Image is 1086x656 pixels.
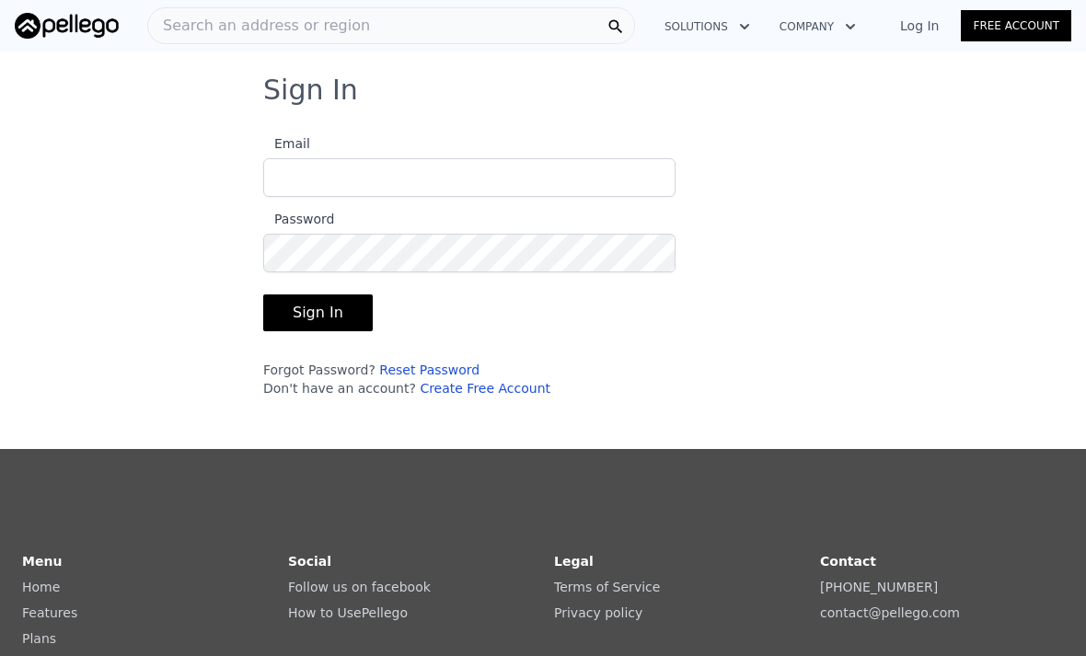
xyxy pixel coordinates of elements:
[554,554,594,569] strong: Legal
[263,294,373,331] button: Sign In
[554,605,642,620] a: Privacy policy
[820,554,876,569] strong: Contact
[288,605,408,620] a: How to UsePellego
[148,15,370,37] span: Search an address or region
[379,363,479,377] a: Reset Password
[650,10,765,43] button: Solutions
[15,13,119,39] img: Pellego
[288,554,331,569] strong: Social
[263,212,334,226] span: Password
[22,554,62,569] strong: Menu
[420,381,550,396] a: Create Free Account
[22,631,56,646] a: Plans
[961,10,1071,41] a: Free Account
[820,605,960,620] a: contact@pellego.com
[263,361,676,397] div: Forgot Password? Don't have an account?
[22,580,60,594] a: Home
[263,74,823,107] h3: Sign In
[820,580,938,594] a: [PHONE_NUMBER]
[263,158,676,197] input: Email
[263,234,676,272] input: Password
[263,136,310,151] span: Email
[554,580,660,594] a: Terms of Service
[22,605,77,620] a: Features
[288,580,431,594] a: Follow us on facebook
[765,10,871,43] button: Company
[878,17,961,35] a: Log In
